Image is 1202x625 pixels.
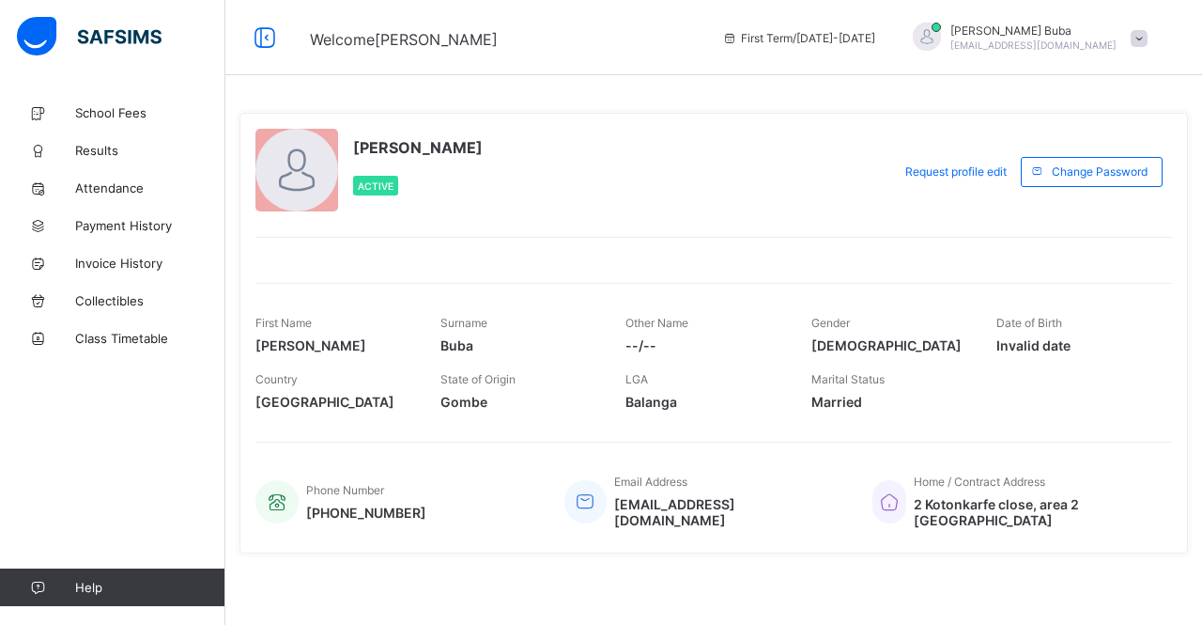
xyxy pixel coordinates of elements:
[614,475,687,489] span: Email Address
[1052,164,1148,179] span: Change Password
[440,394,597,410] span: Gombe
[440,372,516,386] span: State of Origin
[353,138,483,157] span: [PERSON_NAME]
[75,218,225,233] span: Payment History
[440,316,487,330] span: Surname
[255,372,298,386] span: Country
[75,180,225,195] span: Attendance
[625,372,648,386] span: LGA
[811,394,968,410] span: Married
[310,30,498,49] span: Welcome [PERSON_NAME]
[625,394,782,410] span: Balanga
[75,143,225,158] span: Results
[306,505,426,521] span: [PHONE_NUMBER]
[75,293,225,308] span: Collectibles
[255,394,412,410] span: [GEOGRAPHIC_DATA]
[75,331,225,346] span: Class Timetable
[996,337,1153,353] span: Invalid date
[894,23,1157,54] div: Daniel Buba
[811,316,850,330] span: Gender
[358,180,393,192] span: Active
[914,496,1153,528] span: 2 Kotonkarfe close, area 2 [GEOGRAPHIC_DATA]
[306,483,384,497] span: Phone Number
[905,164,1007,179] span: Request profile edit
[914,475,1045,489] span: Home / Contract Address
[722,31,875,45] span: session/term information
[811,337,968,353] span: [DEMOGRAPHIC_DATA]
[75,580,224,595] span: Help
[75,256,225,271] span: Invoice History
[811,372,885,386] span: Marital Status
[75,105,225,120] span: School Fees
[950,39,1117,51] span: [EMAIL_ADDRESS][DOMAIN_NAME]
[950,23,1117,38] span: [PERSON_NAME] Buba
[255,316,312,330] span: First Name
[625,316,688,330] span: Other Name
[440,337,597,353] span: Buba
[614,496,844,528] span: [EMAIL_ADDRESS][DOMAIN_NAME]
[996,316,1062,330] span: Date of Birth
[625,337,782,353] span: --/--
[255,337,412,353] span: [PERSON_NAME]
[17,17,162,56] img: safsims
